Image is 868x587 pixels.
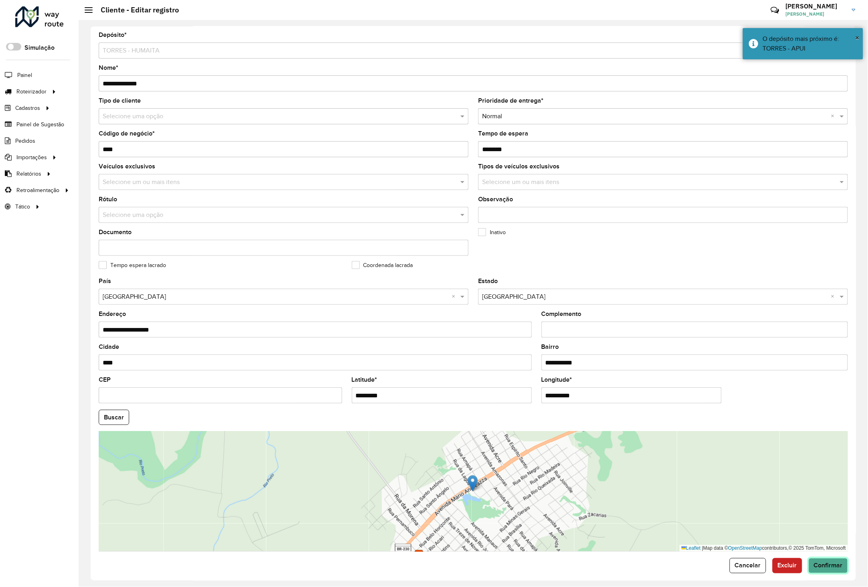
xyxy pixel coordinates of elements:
[15,104,40,112] span: Cadastros
[414,550,424,560] img: TORRES - APUI
[478,194,513,204] label: Observação
[735,562,761,569] span: Cancelar
[99,129,155,138] label: Código de negócio
[478,129,528,138] label: Tempo de espera
[730,558,766,573] button: Cancelar
[763,34,857,53] div: O depósito mais próximo é: TORRES - APUI
[478,96,544,105] label: Prioridade de entrega
[99,276,111,286] label: País
[856,32,860,44] button: Close
[99,261,166,269] label: Tempo espera lacrado
[831,111,838,121] span: Clear all
[786,2,846,10] h3: [PERSON_NAME]
[773,558,802,573] button: Excluir
[99,227,132,237] label: Documento
[16,186,59,194] span: Retroalimentação
[99,194,117,204] label: Rótulo
[99,30,127,40] label: Depósito
[24,43,55,53] label: Simulação
[99,96,141,105] label: Tipo de cliente
[352,261,413,269] label: Coordenada lacrada
[541,375,572,385] label: Longitude
[681,545,701,551] a: Leaflet
[786,10,846,18] span: [PERSON_NAME]
[541,309,582,319] label: Complemento
[16,120,64,129] span: Painel de Sugestão
[778,562,797,569] span: Excluir
[728,545,763,551] a: OpenStreetMap
[99,342,119,352] label: Cidade
[15,202,30,211] span: Tático
[452,292,458,302] span: Clear all
[99,375,111,385] label: CEP
[93,6,179,14] h2: Cliente - Editar registro
[16,87,47,96] span: Roteirizador
[99,309,126,319] label: Endereço
[541,342,559,352] label: Bairro
[16,170,41,178] span: Relatórios
[16,153,47,162] span: Importações
[679,545,848,552] div: Map data © contributors,© 2025 TomTom, Microsoft
[99,410,129,425] button: Buscar
[478,228,506,237] label: Inativo
[99,63,118,73] label: Nome
[352,375,377,385] label: Latitude
[702,545,703,551] span: |
[809,558,848,573] button: Confirmar
[15,137,35,145] span: Pedidos
[99,162,155,171] label: Veículos exclusivos
[17,71,32,79] span: Painel
[478,162,560,171] label: Tipos de veículos exclusivos
[767,2,784,19] a: Contato Rápido
[814,562,843,569] span: Confirmar
[478,276,498,286] label: Estado
[468,475,478,492] img: Marker
[856,33,860,42] span: ×
[831,292,838,302] span: Clear all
